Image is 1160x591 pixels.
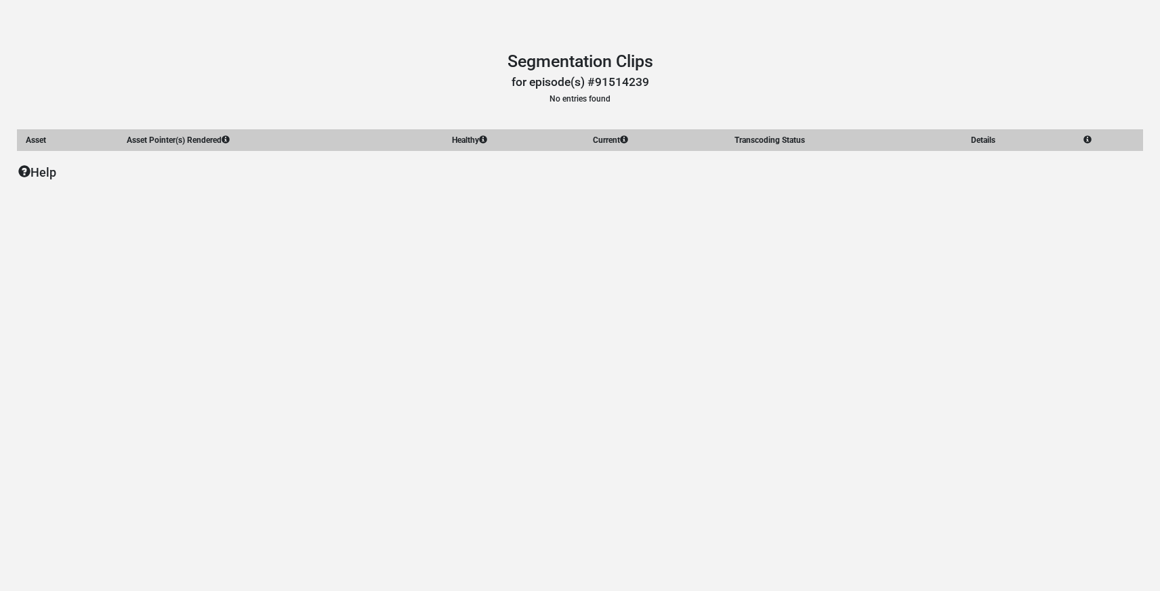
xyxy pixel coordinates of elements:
[119,130,444,151] th: Asset Pointer(s) Rendered
[17,51,1143,105] header: No entries found
[17,75,1143,89] h3: for episode(s) #91514239
[726,130,963,151] th: Transcoding Status
[17,51,1143,72] h1: Segmentation Clips
[963,130,1075,151] th: Details
[18,163,1143,181] p: Help
[585,130,726,151] th: Current
[18,130,119,151] th: Asset
[443,130,585,151] th: Healthy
